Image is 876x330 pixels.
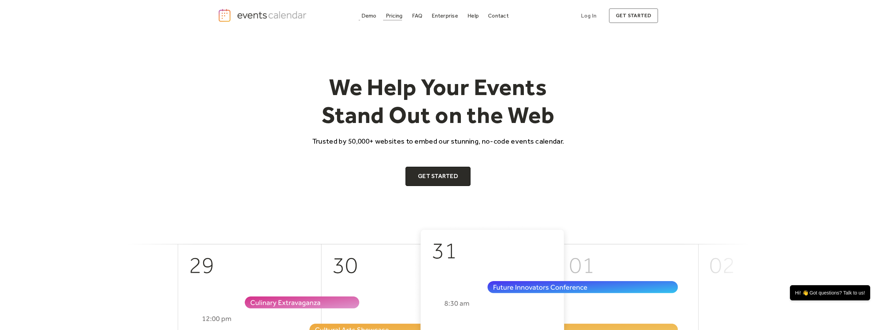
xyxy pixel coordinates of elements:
a: Enterprise [429,11,461,20]
div: Enterprise [432,14,458,18]
div: Contact [488,14,509,18]
a: Demo [359,11,379,20]
div: Help [467,14,479,18]
div: Pricing [386,14,403,18]
div: FAQ [412,14,423,18]
a: home [218,8,309,22]
a: FAQ [409,11,425,20]
a: Contact [485,11,511,20]
p: Trusted by 50,000+ websites to embed our stunning, no-code events calendar. [306,136,570,146]
a: Log In [574,8,603,23]
a: Help [465,11,482,20]
a: get started [609,8,658,23]
a: Pricing [383,11,405,20]
a: Get Started [405,167,471,186]
div: Demo [361,14,377,18]
h1: We Help Your Events Stand Out on the Web [306,73,570,129]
